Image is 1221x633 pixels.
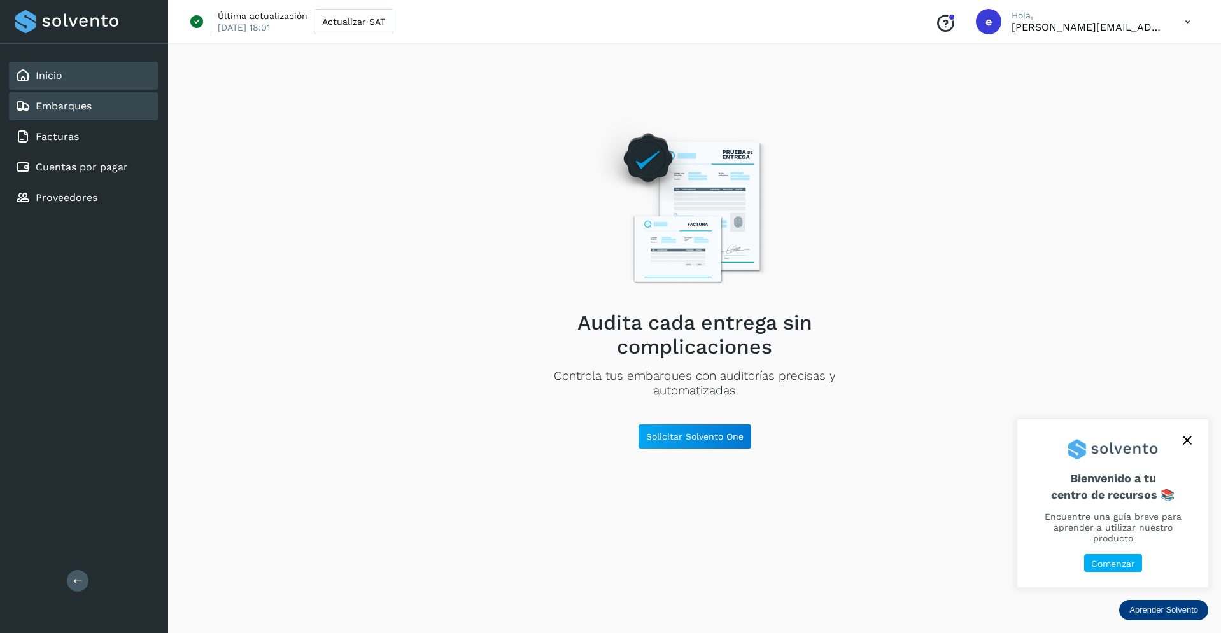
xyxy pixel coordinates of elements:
div: Aprender Solvento [1017,419,1208,587]
span: Actualizar SAT [322,17,385,26]
a: Embarques [36,100,92,112]
p: centro de recursos 📚 [1033,488,1193,502]
div: Cuentas por pagar [9,153,158,181]
button: close, [1178,431,1197,450]
span: Solicitar Solvento One [646,432,744,441]
button: Solicitar Solvento One [638,424,752,449]
p: Comenzar [1091,559,1135,569]
p: Encuentre una guía breve para aprender a utilizar nuestro producto [1033,511,1193,543]
div: Facturas [9,123,158,151]
img: Empty state image [584,114,805,300]
h2: Audita cada entrega sin complicaciones [513,310,876,359]
a: Facturas [36,130,79,143]
a: Cuentas por pagar [36,161,128,173]
p: Última actualización [218,10,307,22]
div: Aprender Solvento [1119,600,1208,620]
p: erick@emctransportes.com [1012,21,1164,33]
a: Proveedores [36,191,97,204]
div: Embarques [9,92,158,120]
a: Inicio [36,69,62,81]
button: Actualizar SAT [314,9,393,34]
p: Controla tus embarques con auditorías precisas y automatizadas [513,369,876,398]
div: Proveedores [9,184,158,212]
span: Bienvenido a tu [1033,471,1193,501]
p: Hola, [1012,10,1164,21]
button: Comenzar [1084,554,1142,573]
p: Aprender Solvento [1129,605,1198,615]
p: [DATE] 18:01 [218,22,270,33]
div: Inicio [9,62,158,90]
